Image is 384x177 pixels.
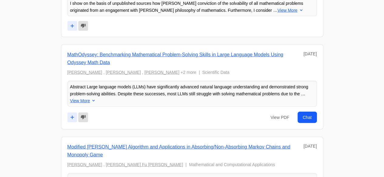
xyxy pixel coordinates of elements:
[199,69,200,76] span: |
[67,144,291,157] a: Modified [PERSON_NAME] Algorithm and Applications in Absorbing/Non-Absorbing Markov Chains and Mo...
[70,97,96,104] button: View More
[104,69,105,76] span: ,
[189,161,275,168] span: Mathematical and Computational Applications
[202,69,229,76] span: Scientific Data
[67,52,283,65] a: MathOdyssey: Benchmarking Mathematical Problem-Solving Skills in Large Language Models Using Odys...
[297,112,317,123] a: Chat
[185,161,187,168] span: |
[142,69,143,76] span: ,
[277,7,297,14] span: View More
[265,112,294,123] a: View PDF
[67,161,102,168] a: [PERSON_NAME]
[104,161,105,168] span: ,
[181,69,196,76] span: +2 more
[106,69,141,76] a: [PERSON_NAME]
[70,97,90,104] span: View More
[303,51,317,57] div: [DATE]
[70,1,304,13] span: I show on the basis of unpublished sources how [PERSON_NAME] conviction of the solvability of all...
[70,84,308,103] span: Abstract Large language models (LLMs) have significantly advanced natural language understanding ...
[67,69,102,76] a: [PERSON_NAME]
[144,69,179,76] a: [PERSON_NAME]
[106,161,183,168] a: [PERSON_NAME] Fu [PERSON_NAME]
[303,143,317,149] div: [DATE]
[277,7,304,14] button: View More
